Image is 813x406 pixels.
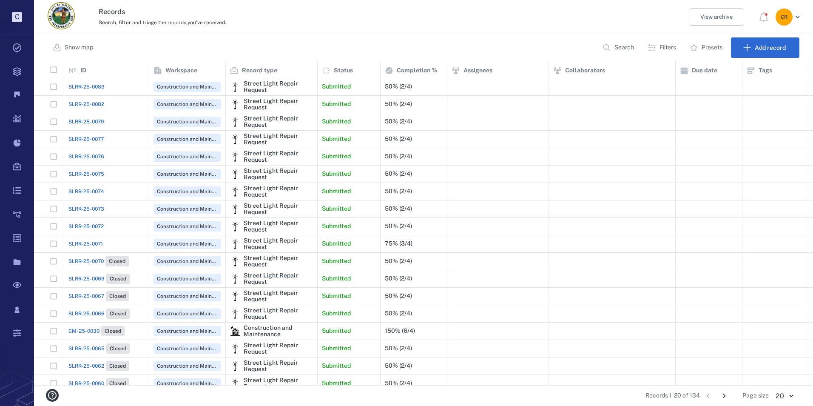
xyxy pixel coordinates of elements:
[717,389,731,403] button: Go to next page
[230,204,240,214] img: icon Street Light Repair Request
[385,153,412,160] div: 50% (2/4)
[19,6,37,14] span: Help
[385,206,412,212] div: 50% (2/4)
[155,171,219,178] span: Construction and Maintenance
[68,345,105,352] span: SLRR-25-0065
[244,98,313,111] div: Street Light Repair Request
[230,378,240,389] div: Street Light Repair Request
[397,66,437,75] p: Completion %
[322,205,351,213] p: Submitted
[155,188,219,195] span: Construction and Maintenance
[230,291,240,301] div: Street Light Repair Request
[108,293,128,300] span: Closed
[230,291,240,301] img: icon Street Light Repair Request
[68,275,105,283] span: SLRR-25-0069
[692,66,717,75] p: Due date
[597,37,641,58] button: Search
[68,135,104,143] span: SLRR-25-0077
[68,292,104,300] span: SLRR-25-0067
[155,363,219,370] span: Construction and Maintenance
[565,66,605,75] p: Collaborators
[322,117,351,126] p: Submitted
[776,9,803,26] button: CR
[68,361,129,371] a: SLRR-25-0062Closed
[322,344,351,353] p: Submitted
[48,37,100,58] button: Show map
[155,310,219,317] span: Construction and Maintenance
[700,389,732,403] nav: pagination navigation
[68,188,104,195] span: SLRR-25-0074
[322,83,351,91] p: Submitted
[322,100,351,109] p: Submitted
[68,153,104,160] a: SLRR-25-0076
[230,343,240,354] div: Street Light Repair Request
[68,274,130,284] a: SLRR-25-0069Closed
[68,223,104,230] a: SLRR-25-0072
[759,66,772,75] p: Tags
[385,293,412,299] div: 50% (2/4)
[244,255,313,268] div: Street Light Repair Request
[230,99,240,109] div: Street Light Repair Request
[230,169,240,179] img: icon Street Light Repair Request
[244,185,313,198] div: Street Light Repair Request
[244,342,313,355] div: Street Light Repair Request
[230,186,240,197] img: icon Street Light Repair Request
[230,361,240,371] div: Street Light Repair Request
[322,152,351,161] p: Submitted
[685,37,729,58] button: Presets
[690,9,743,26] button: View archive
[68,170,104,178] span: SLRR-25-0075
[103,328,123,335] span: Closed
[322,257,351,266] p: Submitted
[385,310,412,317] div: 50% (2/4)
[43,386,62,405] button: help
[230,152,240,162] img: icon Street Light Repair Request
[155,153,219,160] span: Construction and Maintenance
[99,7,559,17] h3: Records
[230,82,240,92] img: icon Street Light Repair Request
[244,220,313,233] div: Street Light Repair Request
[155,118,219,126] span: Construction and Maintenance
[68,83,105,91] a: SLRR-25-0083
[230,343,240,354] img: icon Street Light Repair Request
[385,240,412,247] div: 75% (3/4)
[322,327,351,335] p: Submitted
[108,310,128,317] span: Closed
[463,66,492,75] p: Assignees
[68,309,130,319] a: SLRR-25-0066Closed
[230,274,240,284] img: icon Street Light Repair Request
[322,187,351,196] p: Submitted
[68,362,104,370] span: SLRR-25-0062
[230,134,240,144] img: icon Street Light Repair Request
[68,118,104,126] a: SLRR-25-0079
[230,239,240,249] img: icon Street Light Repair Request
[385,136,412,142] div: 50% (2/4)
[769,391,799,401] div: 20
[68,205,104,213] span: SLRR-25-0073
[385,380,412,386] div: 50% (2/4)
[108,380,128,387] span: Closed
[155,206,219,213] span: Construction and Maintenance
[244,290,313,303] div: Street Light Repair Request
[108,363,128,370] span: Closed
[65,43,93,52] p: Show map
[230,221,240,232] div: Street Light Repair Request
[322,240,351,248] p: Submitted
[155,345,219,352] span: Construction and Maintenance
[322,292,351,300] p: Submitted
[385,101,412,107] div: 50% (2/4)
[230,117,240,127] div: Street Light Repair Request
[108,275,128,283] span: Closed
[385,188,412,194] div: 50% (2/4)
[48,2,75,29] img: City of Hialeah logo
[614,43,634,52] p: Search
[68,257,104,265] span: SLRR-25-0070
[645,392,700,400] span: Records 1-20 of 134
[68,343,130,354] a: SLRR-25-0065Closed
[230,134,240,144] div: Street Light Repair Request
[334,66,353,75] p: Status
[731,37,799,58] button: Add record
